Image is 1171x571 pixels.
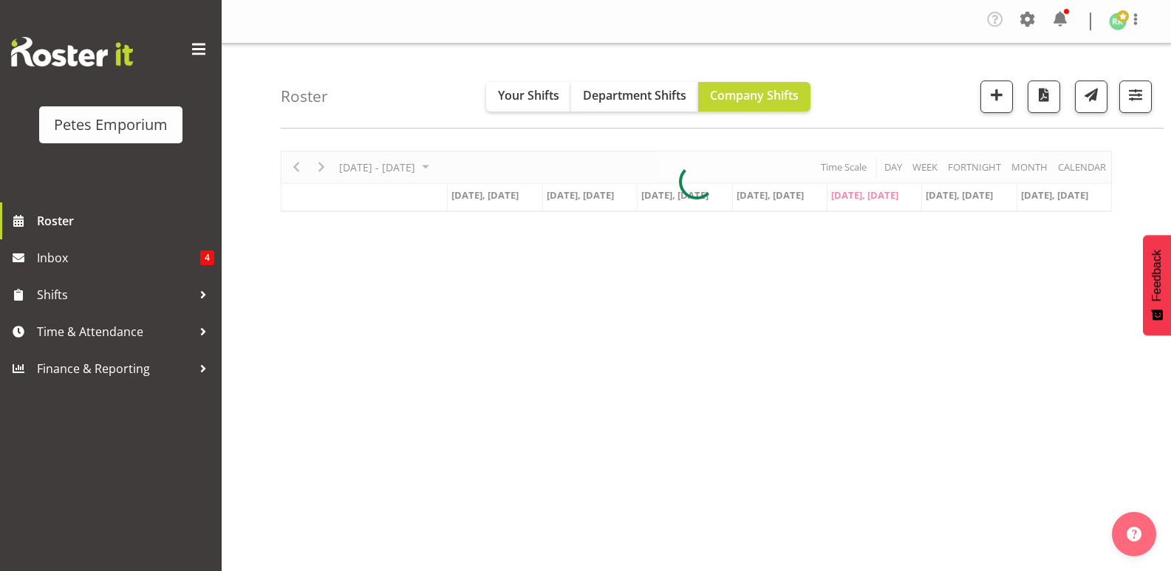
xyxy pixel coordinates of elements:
span: Shifts [37,284,192,306]
div: Petes Emporium [54,114,168,136]
button: Feedback - Show survey [1143,235,1171,335]
button: Add a new shift [980,81,1013,113]
span: Roster [37,210,214,232]
button: Your Shifts [486,82,571,112]
h4: Roster [281,88,328,105]
button: Send a list of all shifts for the selected filtered period to all rostered employees. [1075,81,1107,113]
img: Rosterit website logo [11,37,133,66]
span: Finance & Reporting [37,358,192,380]
button: Company Shifts [698,82,810,112]
span: Time & Attendance [37,321,192,343]
img: help-xxl-2.png [1127,527,1141,541]
button: Department Shifts [571,82,698,112]
span: Company Shifts [710,87,799,103]
button: Filter Shifts [1119,81,1152,113]
span: Your Shifts [498,87,559,103]
button: Download a PDF of the roster according to the set date range. [1028,81,1060,113]
img: ruth-robertson-taylor722.jpg [1109,13,1127,30]
span: Feedback [1150,250,1164,301]
span: Department Shifts [583,87,686,103]
span: 4 [200,250,214,265]
span: Inbox [37,247,200,269]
